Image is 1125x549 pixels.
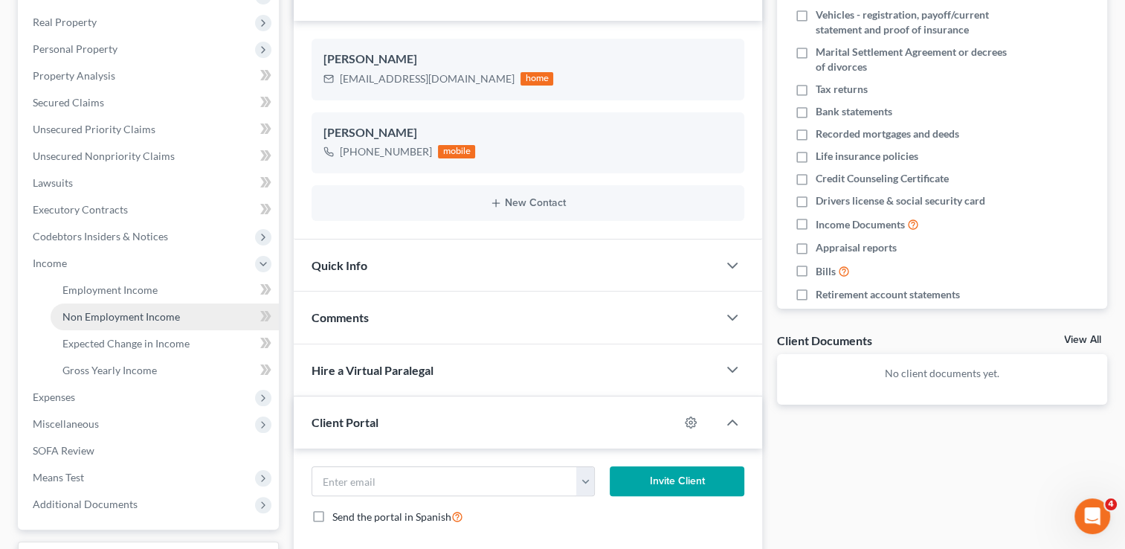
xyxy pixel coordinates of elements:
[323,124,732,142] div: [PERSON_NAME]
[33,69,115,82] span: Property Analysis
[33,444,94,457] span: SOFA Review
[816,126,959,141] span: Recorded mortgages and deeds
[312,310,369,324] span: Comments
[62,364,157,376] span: Gross Yearly Income
[21,89,279,116] a: Secured Claims
[312,258,367,272] span: Quick Info
[520,72,553,86] div: home
[816,287,960,302] span: Retirement account statements
[816,217,905,232] span: Income Documents
[816,171,949,186] span: Credit Counseling Certificate
[21,116,279,143] a: Unsecured Priority Claims
[21,143,279,170] a: Unsecured Nonpriority Claims
[323,51,732,68] div: [PERSON_NAME]
[438,145,475,158] div: mobile
[816,264,836,279] span: Bills
[21,170,279,196] a: Lawsuits
[51,277,279,304] a: Employment Income
[312,363,433,377] span: Hire a Virtual Paralegal
[610,466,744,496] button: Invite Client
[1105,498,1117,510] span: 4
[33,150,175,162] span: Unsecured Nonpriority Claims
[816,104,892,119] span: Bank statements
[340,144,432,159] div: [PHONE_NUMBER]
[1074,498,1110,534] iframe: Intercom live chat
[323,197,732,209] button: New Contact
[21,196,279,223] a: Executory Contracts
[33,203,128,216] span: Executory Contracts
[33,96,104,109] span: Secured Claims
[816,240,897,255] span: Appraisal reports
[33,471,84,484] span: Means Test
[33,16,97,28] span: Real Property
[51,357,279,384] a: Gross Yearly Income
[62,337,190,350] span: Expected Change in Income
[33,176,73,189] span: Lawsuits
[33,498,138,510] span: Additional Documents
[312,467,577,495] input: Enter email
[789,366,1095,381] p: No client documents yet.
[777,333,872,348] div: Client Documents
[33,257,67,269] span: Income
[816,45,1012,74] span: Marital Settlement Agreement or decrees of divorces
[816,149,918,164] span: Life insurance policies
[312,415,378,429] span: Client Portal
[33,42,117,55] span: Personal Property
[33,123,155,135] span: Unsecured Priority Claims
[33,230,168,243] span: Codebtors Insiders & Notices
[816,7,1012,37] span: Vehicles - registration, payoff/current statement and proof of insurance
[816,193,985,208] span: Drivers license & social security card
[62,283,158,296] span: Employment Income
[51,330,279,357] a: Expected Change in Income
[21,62,279,89] a: Property Analysis
[340,71,515,86] div: [EMAIL_ADDRESS][DOMAIN_NAME]
[1064,335,1101,345] a: View All
[33,417,99,430] span: Miscellaneous
[33,391,75,403] span: Expenses
[21,437,279,464] a: SOFA Review
[816,82,868,97] span: Tax returns
[51,304,279,330] a: Non Employment Income
[62,310,180,323] span: Non Employment Income
[332,510,451,523] span: Send the portal in Spanish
